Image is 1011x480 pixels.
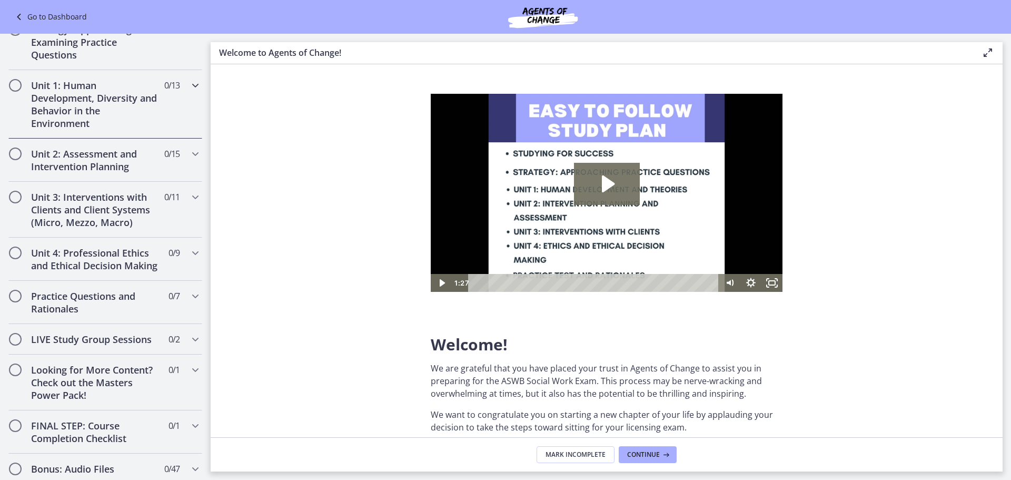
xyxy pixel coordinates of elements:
span: 0 / 9 [168,247,180,259]
h2: FINAL STEP: Course Completion Checklist [31,419,160,445]
button: Show settings menu [310,180,331,198]
h3: Welcome to Agents of Change! [219,46,965,59]
p: We want to congratulate you on starting a new chapter of your life by applauding your decision to... [431,408,782,434]
h2: Practice Questions and Rationales [31,290,160,315]
h2: Looking for More Content? Check out the Masters Power Pack! [31,364,160,401]
div: Playbar [45,180,283,198]
button: Mute [289,180,310,198]
span: Mark Incomplete [546,450,606,459]
img: Agents of Change [480,4,606,30]
span: 0 / 15 [164,148,180,160]
h2: Strategy: Approaching and Examining Practice Questions [31,23,160,61]
span: Continue [627,450,660,459]
a: Go to Dashboard [13,11,87,23]
h2: Bonus: Audio Files [31,463,160,475]
button: Mark Incomplete [537,446,614,463]
span: 0 / 1 [168,419,180,432]
button: Continue [619,446,677,463]
button: Fullscreen [331,180,352,198]
span: 0 / 7 [168,290,180,302]
span: 0 / 11 [164,191,180,203]
span: 0 / 47 [164,463,180,475]
h2: LIVE Study Group Sessions [31,333,160,346]
p: We are grateful that you have placed your trust in Agents of Change to assist you in preparing fo... [431,362,782,400]
span: 0 / 13 [164,79,180,92]
h2: Unit 4: Professional Ethics and Ethical Decision Making [31,247,160,272]
h2: Unit 1: Human Development, Diversity and Behavior in the Environment [31,79,160,130]
span: 0 / 1 [168,364,180,376]
button: Play Video: c1o6hcmjueu5qasqsu00.mp4 [143,69,209,111]
h2: Unit 3: Interventions with Clients and Client Systems (Micro, Mezzo, Macro) [31,191,160,229]
span: Welcome! [431,334,508,355]
span: 0 / 2 [168,333,180,346]
h2: Unit 2: Assessment and Intervention Planning [31,148,160,173]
